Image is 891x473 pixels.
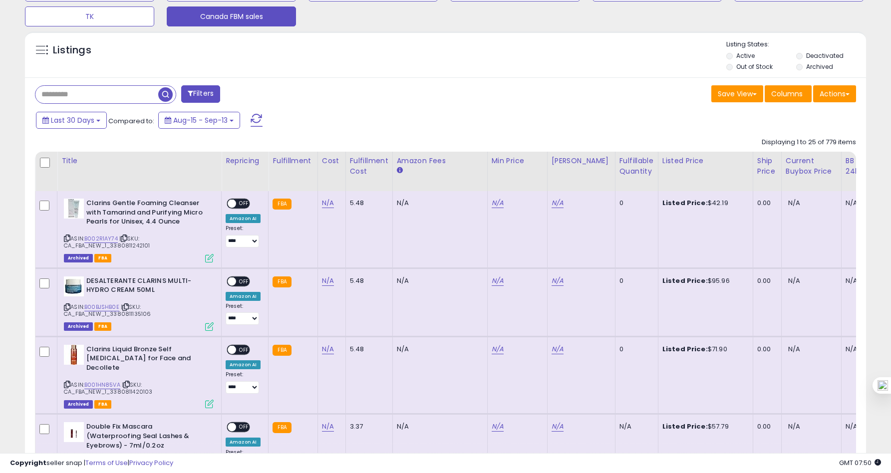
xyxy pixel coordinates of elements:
[397,199,480,208] div: N/A
[322,276,334,286] a: N/A
[85,458,128,468] a: Terms of Use
[806,62,833,71] label: Archived
[492,156,543,166] div: Min Price
[64,276,84,296] img: 41fcpqWhH+L._SL40_.jpg
[64,199,84,219] img: 41Zy07wdl4L._SL40_.jpg
[64,400,93,409] span: Listings that have been deleted from Seller Central
[786,156,837,177] div: Current Buybox Price
[757,345,774,354] div: 0.00
[397,166,403,175] small: Amazon Fees.
[273,199,291,210] small: FBA
[839,458,881,468] span: 2025-10-14 07:50 GMT
[64,322,93,331] span: Listings that have been deleted from Seller Central
[226,371,261,394] div: Preset:
[757,199,774,208] div: 0.00
[788,422,800,431] span: N/A
[10,459,173,468] div: seller snap | |
[64,381,152,396] span: | SKU: CA_FBA_NEW_1_3380811420103
[762,138,856,147] div: Displaying 1 to 25 of 779 items
[397,276,480,285] div: N/A
[397,345,480,354] div: N/A
[322,198,334,208] a: N/A
[129,458,173,468] a: Privacy Policy
[53,43,91,57] h5: Listings
[322,422,334,432] a: N/A
[662,276,708,285] b: Listed Price:
[846,345,879,354] div: N/A
[788,344,800,354] span: N/A
[84,381,120,389] a: B001HN85VA
[492,344,504,354] a: N/A
[64,276,214,330] div: ASIN:
[108,116,154,126] span: Compared to:
[846,156,882,177] div: BB Share 24h.
[322,344,334,354] a: N/A
[552,344,564,354] a: N/A
[61,156,217,166] div: Title
[236,345,252,354] span: OFF
[711,85,763,102] button: Save View
[94,322,111,331] span: FBA
[492,422,504,432] a: N/A
[765,85,812,102] button: Columns
[878,380,888,391] img: one_i.png
[181,85,220,103] button: Filters
[350,156,388,177] div: Fulfillment Cost
[662,422,708,431] b: Listed Price:
[662,345,745,354] div: $71.90
[662,156,749,166] div: Listed Price
[84,235,118,243] a: B002R1AY74
[552,276,564,286] a: N/A
[736,51,755,60] label: Active
[662,422,745,431] div: $57.79
[619,156,654,177] div: Fulfillable Quantity
[757,156,777,177] div: Ship Price
[757,276,774,285] div: 0.00
[236,277,252,285] span: OFF
[846,199,879,208] div: N/A
[619,199,650,208] div: 0
[726,40,866,49] p: Listing States:
[86,199,208,229] b: Clarins Gentle Foaming Cleanser with Tamarind and Purifying Micro Pearls for Unisex, 4.4 Ounce
[236,200,252,208] span: OFF
[846,276,879,285] div: N/A
[552,422,564,432] a: N/A
[350,422,385,431] div: 3.37
[226,360,261,369] div: Amazon AI
[273,276,291,287] small: FBA
[397,156,483,166] div: Amazon Fees
[552,156,611,166] div: [PERSON_NAME]
[788,198,800,208] span: N/A
[662,199,745,208] div: $42.19
[86,345,208,375] b: Clarins Liquid Bronze Self [MEDICAL_DATA] for Face and Decollete
[158,112,240,129] button: Aug-15 - Sep-13
[397,422,480,431] div: N/A
[10,458,46,468] strong: Copyright
[226,214,261,223] div: Amazon AI
[226,156,264,166] div: Repricing
[173,115,228,125] span: Aug-15 - Sep-13
[662,344,708,354] b: Listed Price:
[273,422,291,433] small: FBA
[757,422,774,431] div: 0.00
[36,112,107,129] button: Last 30 Days
[619,345,650,354] div: 0
[771,89,803,99] span: Columns
[84,303,119,311] a: B00BJSHB0E
[86,276,208,297] b: DESALTERANTE CLARINS MULTI-HYDRO CREAM 50ML
[64,345,84,365] img: 31c43AmeAYL._SL40_.jpg
[662,198,708,208] b: Listed Price:
[806,51,844,60] label: Deactivated
[736,62,773,71] label: Out of Stock
[64,345,214,408] div: ASIN:
[64,422,84,442] img: 31bFBSZO7mL._SL40_.jpg
[552,198,564,208] a: N/A
[350,276,385,285] div: 5.48
[226,438,261,447] div: Amazon AI
[492,276,504,286] a: N/A
[86,422,208,453] b: Double Fix Mascara (Waterproofing Seal Lashes & Eyebrows) - 7ml/0.2oz
[226,225,261,247] div: Preset:
[662,276,745,285] div: $95.96
[846,422,879,431] div: N/A
[94,400,111,409] span: FBA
